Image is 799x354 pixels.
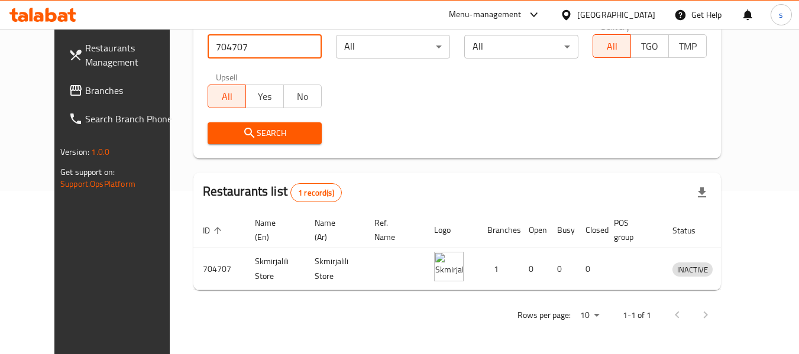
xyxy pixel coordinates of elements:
[449,8,522,22] div: Menu-management
[576,212,604,248] th: Closed
[60,144,89,160] span: Version:
[636,38,664,55] span: TGO
[601,22,630,31] label: Delivery
[315,216,351,244] span: Name (Ar)
[517,308,571,323] p: Rows per page:
[464,35,578,59] div: All
[425,212,478,248] th: Logo
[59,105,188,133] a: Search Branch Phone
[672,223,711,238] span: Status
[478,212,519,248] th: Branches
[245,85,284,108] button: Yes
[255,216,291,244] span: Name (En)
[208,85,246,108] button: All
[623,308,651,323] p: 1-1 of 1
[283,85,322,108] button: No
[672,263,713,277] span: INACTIVE
[213,88,241,105] span: All
[203,223,225,238] span: ID
[336,35,450,59] div: All
[668,34,707,58] button: TMP
[478,248,519,290] td: 1
[193,212,768,290] table: enhanced table
[91,144,109,160] span: 1.0.0
[576,248,604,290] td: 0
[374,216,410,244] span: Ref. Name
[598,38,626,55] span: All
[305,248,365,290] td: Skmirjalili Store
[193,248,245,290] td: 704707
[291,187,341,199] span: 1 record(s)
[575,307,604,324] div: Rows per page:
[674,38,702,55] span: TMP
[203,183,342,202] h2: Restaurants list
[208,122,322,144] button: Search
[245,248,305,290] td: Skmirjalili Store
[60,164,115,180] span: Get support on:
[289,88,317,105] span: No
[59,34,188,76] a: Restaurants Management
[59,76,188,105] a: Branches
[519,248,548,290] td: 0
[85,112,179,126] span: Search Branch Phone
[216,73,238,81] label: Upsell
[779,8,783,21] span: s
[519,212,548,248] th: Open
[60,176,135,191] a: Support.OpsPlatform
[577,8,655,21] div: [GEOGRAPHIC_DATA]
[217,126,312,141] span: Search
[548,248,576,290] td: 0
[208,35,322,59] input: Search for restaurant name or ID..
[290,183,342,202] div: Total records count
[688,178,716,207] div: Export file
[251,88,279,105] span: Yes
[85,83,179,98] span: Branches
[630,34,669,58] button: TGO
[85,41,179,69] span: Restaurants Management
[593,34,631,58] button: All
[548,212,576,248] th: Busy
[614,216,649,244] span: POS group
[434,252,464,281] img: Skmirjalili Store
